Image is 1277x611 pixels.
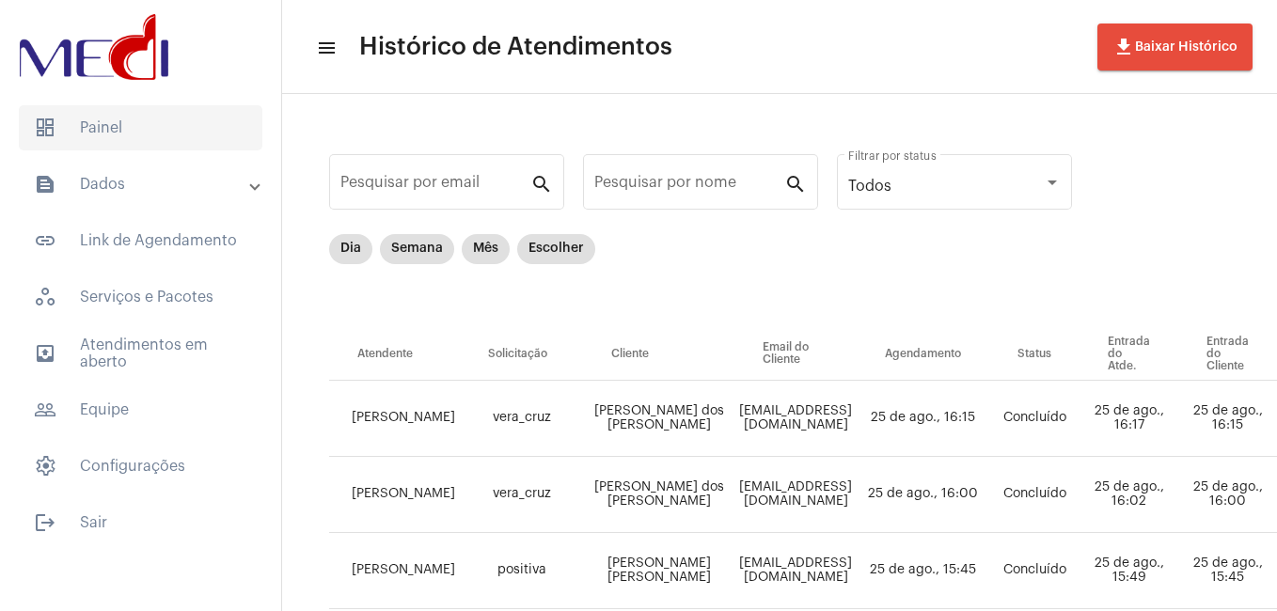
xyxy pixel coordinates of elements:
td: [EMAIL_ADDRESS][DOMAIN_NAME] [734,533,857,609]
mat-icon: sidenav icon [34,399,56,421]
td: 25 de ago., 16:17 [1080,381,1178,457]
span: sidenav icon [34,455,56,478]
span: Serviços e Pacotes [19,274,262,320]
span: sidenav icon [34,286,56,308]
td: 25 de ago., 16:15 [1178,381,1277,457]
span: Configurações [19,444,262,489]
span: Painel [19,105,262,150]
span: Sair [19,500,262,545]
button: Baixar Histórico [1097,23,1253,70]
span: vera_cruz [493,487,551,500]
th: Atendente [329,328,460,381]
th: Entrada do Atde. [1080,328,1178,381]
td: [PERSON_NAME] [329,457,460,533]
mat-chip: Mês [462,234,510,264]
td: [PERSON_NAME] [PERSON_NAME] [583,533,734,609]
mat-panel-title: Dados [34,173,251,196]
mat-icon: sidenav icon [34,511,56,534]
mat-icon: file_download [1112,36,1135,58]
td: 25 de ago., 16:00 [857,457,989,533]
mat-icon: sidenav icon [34,173,56,196]
input: Pesquisar por nome [594,178,784,195]
span: Histórico de Atendimentos [359,32,672,62]
span: positiva [497,563,546,576]
td: 25 de ago., 16:00 [1178,457,1277,533]
th: Email do Cliente [734,328,857,381]
td: 25 de ago., 15:45 [857,533,989,609]
mat-icon: sidenav icon [316,37,335,59]
th: Cliente [583,328,734,381]
span: Equipe [19,387,262,432]
mat-expansion-panel-header: sidenav iconDados [11,162,281,207]
span: sidenav icon [34,117,56,139]
td: Concluído [989,533,1080,609]
td: [PERSON_NAME] dos [PERSON_NAME] [583,457,734,533]
td: [EMAIL_ADDRESS][DOMAIN_NAME] [734,457,857,533]
mat-icon: search [784,172,807,195]
td: Concluído [989,457,1080,533]
mat-chip: Dia [329,234,372,264]
span: Atendimentos em aberto [19,331,262,376]
mat-icon: search [530,172,553,195]
mat-icon: sidenav icon [34,342,56,365]
td: Concluído [989,381,1080,457]
input: Pesquisar por email [340,178,530,195]
td: [PERSON_NAME] dos [PERSON_NAME] [583,381,734,457]
th: Status [989,328,1080,381]
td: [EMAIL_ADDRESS][DOMAIN_NAME] [734,381,857,457]
td: 25 de ago., 15:49 [1080,533,1178,609]
span: Link de Agendamento [19,218,262,263]
td: [PERSON_NAME] [329,381,460,457]
mat-chip: Semana [380,234,454,264]
img: d3a1b5fa-500b-b90f-5a1c-719c20e9830b.png [15,9,173,85]
th: Entrada do Cliente [1178,328,1277,381]
td: 25 de ago., 15:45 [1178,533,1277,609]
span: Todos [848,179,891,194]
th: Solicitação [460,328,583,381]
td: 25 de ago., 16:15 [857,381,989,457]
span: Baixar Histórico [1112,40,1238,54]
th: Agendamento [857,328,989,381]
mat-chip: Escolher [517,234,595,264]
mat-icon: sidenav icon [34,229,56,252]
td: 25 de ago., 16:02 [1080,457,1178,533]
td: [PERSON_NAME] [329,533,460,609]
span: vera_cruz [493,411,551,424]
